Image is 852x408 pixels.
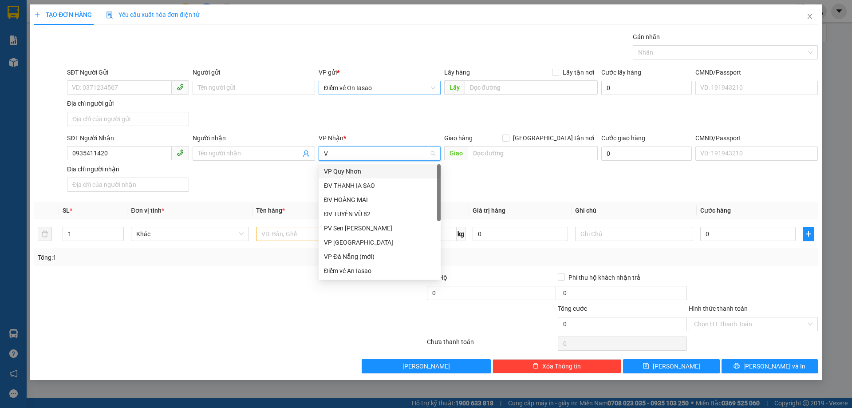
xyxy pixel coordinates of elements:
div: Chưa thanh toán [426,337,557,353]
div: PV Sen Iasao [319,221,441,235]
div: Địa chỉ người gửi [67,99,189,108]
div: ĐV THANH IA SAO [319,178,441,193]
span: Tổng cước [558,305,587,312]
span: phone [177,83,184,91]
div: CMND/Passport [695,67,817,77]
span: VP Nhận [319,135,343,142]
div: ĐV TUYẾN VŨ 82 [319,207,441,221]
input: Dọc đường [468,146,598,160]
input: Địa chỉ của người gửi [67,112,189,126]
input: Cước giao hàng [601,147,692,161]
span: phone [177,149,184,156]
span: Lấy [444,80,465,95]
button: printer[PERSON_NAME] và In [722,359,818,373]
img: icon [106,12,113,19]
button: save[PERSON_NAME] [623,359,719,373]
span: Xóa Thông tin [542,361,581,371]
span: printer [734,363,740,370]
div: PV Sen [PERSON_NAME] [324,223,435,233]
div: VP [GEOGRAPHIC_DATA] [324,238,435,247]
span: Phí thu hộ khách nhận trả [565,273,644,282]
div: SĐT Người Nhận [67,133,189,143]
span: Yêu cầu xuất hóa đơn điện tử [106,11,200,18]
div: Điểm vé An Iasao [324,266,435,276]
span: Giá trị hàng [473,207,505,214]
div: ĐV TUYẾN VŨ 82 [324,209,435,219]
button: plus [803,227,814,241]
button: Close [797,4,822,29]
span: Lấy hàng [444,69,470,76]
span: user-add [303,150,310,157]
span: Điểm vé On Iasao [324,81,435,95]
label: Hình thức thanh toán [689,305,748,312]
input: 0 [473,227,568,241]
span: delete [532,363,539,370]
span: Lấy tận nơi [559,67,598,77]
span: Cước hàng [700,207,731,214]
span: kg [457,227,465,241]
div: VP Quy Nhơn [319,164,441,178]
button: [PERSON_NAME] [362,359,491,373]
span: close [806,13,813,20]
div: VP Sài Gòn [319,235,441,250]
span: [PERSON_NAME] [402,361,450,371]
input: Địa chỉ của người nhận [67,178,189,192]
input: Cước lấy hàng [601,81,692,95]
div: CMND/Passport [695,133,817,143]
span: plus [803,230,814,238]
span: [PERSON_NAME] và In [743,361,805,371]
div: ĐV HOÀNG MAI [324,195,435,205]
span: Đơn vị tính [131,207,164,214]
div: VP gửi [319,67,441,77]
div: Điểm vé An Iasao [319,264,441,278]
div: ĐV HOÀNG MAI [319,193,441,207]
span: [PERSON_NAME] [653,361,700,371]
th: Ghi chú [572,202,697,219]
div: VP Quy Nhơn [324,166,435,176]
span: plus [34,12,40,18]
label: Gán nhãn [633,33,660,40]
div: VP Đà Nẵng (mới) [324,252,435,261]
div: Tổng: 1 [38,253,329,262]
span: Thu Hộ [427,274,447,281]
span: TẠO ĐƠN HÀNG [34,11,92,18]
span: Giao hàng [444,135,473,142]
span: Khác [136,227,244,241]
span: save [643,363,649,370]
span: [GEOGRAPHIC_DATA] tận nơi [509,133,598,143]
span: SL [63,207,70,214]
div: VP Đà Nẵng (mới) [319,250,441,264]
input: Ghi Chú [575,227,693,241]
button: delete [38,227,52,241]
div: SĐT Người Gửi [67,67,189,77]
input: VD: Bàn, Ghế [256,227,374,241]
div: Người gửi [193,67,315,77]
div: Người nhận [193,133,315,143]
div: Địa chỉ người nhận [67,164,189,174]
label: Cước lấy hàng [601,69,641,76]
input: Dọc đường [465,80,598,95]
span: Giao [444,146,468,160]
label: Cước giao hàng [601,135,645,142]
span: Tên hàng [256,207,285,214]
button: deleteXóa Thông tin [493,359,622,373]
div: ĐV THANH IA SAO [324,181,435,190]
